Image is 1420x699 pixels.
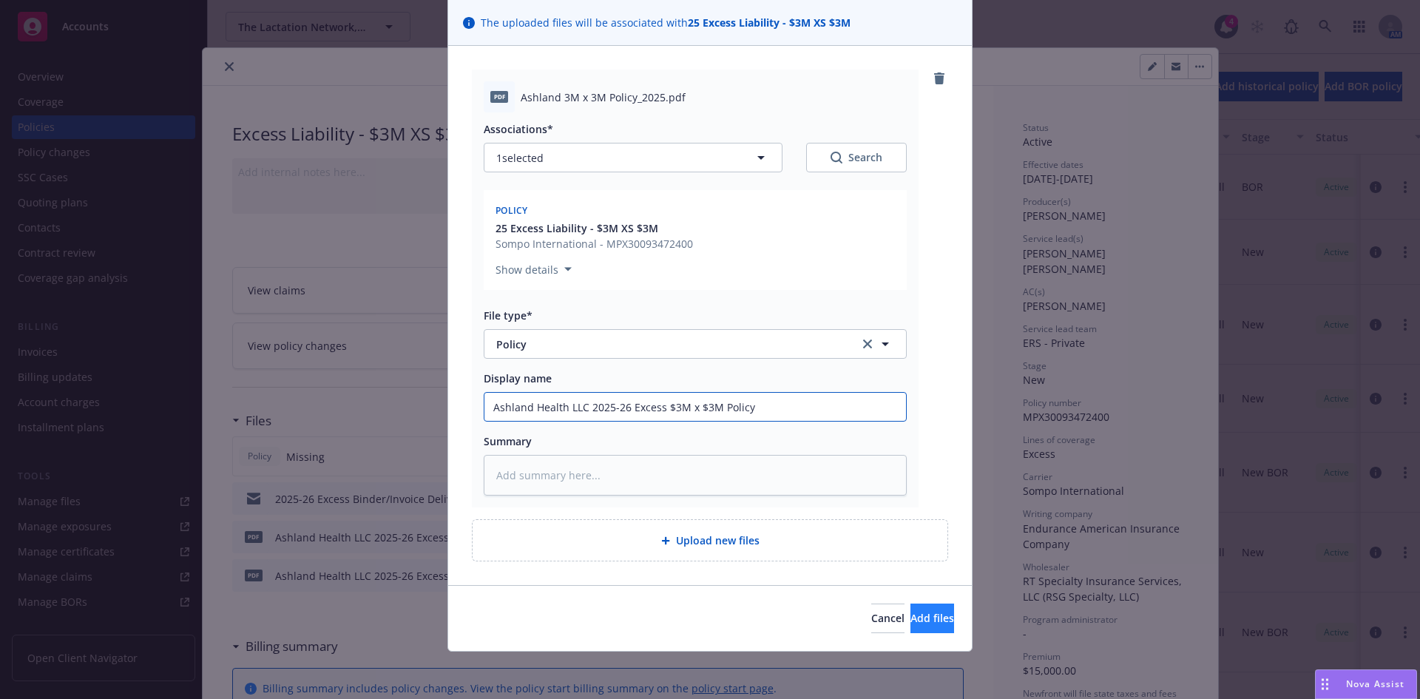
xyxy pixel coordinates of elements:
span: Add files [910,611,954,625]
span: Summary [484,434,532,448]
span: Upload new files [676,533,760,548]
button: Cancel [871,604,905,633]
button: Nova Assist [1315,669,1417,699]
div: Drag to move [1316,670,1334,698]
div: Upload new files [472,519,948,561]
span: Nova Assist [1346,678,1404,690]
span: Cancel [871,611,905,625]
button: Add files [910,604,954,633]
